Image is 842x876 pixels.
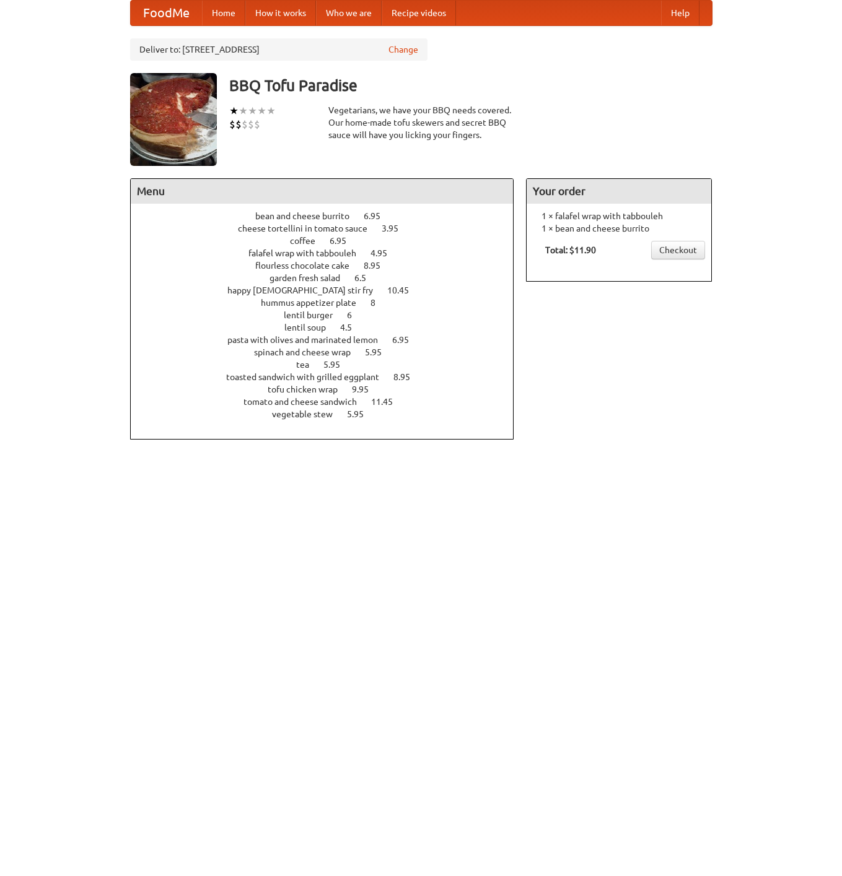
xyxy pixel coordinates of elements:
[235,118,242,131] li: $
[290,236,369,246] a: coffee 6.95
[365,347,394,357] span: 5.95
[131,1,202,25] a: FoodMe
[227,335,390,345] span: pasta with olives and marinated lemon
[227,335,432,345] a: pasta with olives and marinated lemon 6.95
[242,118,248,131] li: $
[227,285,385,295] span: happy [DEMOGRAPHIC_DATA] stir fry
[130,38,428,61] div: Deliver to: [STREET_ADDRESS]
[371,298,388,308] span: 8
[284,310,345,320] span: lentil burger
[661,1,699,25] a: Help
[340,323,364,332] span: 4.5
[284,323,375,332] a: lentil soup 4.5
[272,409,387,419] a: vegetable stew 5.95
[392,335,421,345] span: 6.95
[248,248,410,258] a: falafel wrap with tabbouleh 4.95
[266,104,276,118] li: ★
[257,104,266,118] li: ★
[268,384,392,394] a: tofu chicken wrap 9.95
[248,118,254,131] li: $
[239,104,248,118] li: ★
[382,1,456,25] a: Recipe videos
[371,397,405,407] span: 11.45
[527,179,711,204] h4: Your order
[261,298,369,308] span: hummus appetizer plate
[533,210,705,222] li: 1 × falafel wrap with tabbouleh
[382,223,411,233] span: 3.95
[323,360,353,370] span: 5.95
[229,104,239,118] li: ★
[364,211,393,221] span: 6.95
[243,397,369,407] span: tomato and cheese sandwich
[651,241,705,259] a: Checkout
[254,347,363,357] span: spinach and cheese wrap
[347,310,364,320] span: 6
[255,261,362,271] span: flourless chocolate cake
[284,323,338,332] span: lentil soup
[296,360,322,370] span: tea
[270,273,353,283] span: garden fresh salad
[226,372,433,382] a: toasted sandwich with grilled eggplant 8.95
[371,248,400,258] span: 4.95
[238,223,380,233] span: cheese tortellini in tomato sauce
[388,43,418,56] a: Change
[229,118,235,131] li: $
[254,347,405,357] a: spinach and cheese wrap 5.95
[130,73,217,166] img: angular.jpg
[202,1,245,25] a: Home
[229,73,713,98] h3: BBQ Tofu Paradise
[364,261,393,271] span: 8.95
[328,104,514,141] div: Vegetarians, we have your BBQ needs covered. Our home-made tofu skewers and secret BBQ sauce will...
[270,273,389,283] a: garden fresh salad 6.5
[238,223,421,233] a: cheese tortellini in tomato sauce 3.95
[533,222,705,235] li: 1 × bean and cheese burrito
[296,360,363,370] a: tea 5.95
[268,384,350,394] span: tofu chicken wrap
[316,1,382,25] a: Who we are
[245,1,316,25] a: How it works
[393,372,423,382] span: 8.95
[226,372,392,382] span: toasted sandwich with grilled eggplant
[387,285,421,295] span: 10.45
[248,104,257,118] li: ★
[227,285,432,295] a: happy [DEMOGRAPHIC_DATA] stir fry 10.45
[290,236,328,246] span: coffee
[545,245,596,255] b: Total: $11.90
[248,248,369,258] span: falafel wrap with tabbouleh
[330,236,359,246] span: 6.95
[255,211,403,221] a: bean and cheese burrito 6.95
[131,179,514,204] h4: Menu
[261,298,398,308] a: hummus appetizer plate 8
[255,211,362,221] span: bean and cheese burrito
[255,261,403,271] a: flourless chocolate cake 8.95
[347,409,376,419] span: 5.95
[254,118,260,131] li: $
[243,397,416,407] a: tomato and cheese sandwich 11.45
[352,384,381,394] span: 9.95
[354,273,379,283] span: 6.5
[284,310,375,320] a: lentil burger 6
[272,409,345,419] span: vegetable stew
